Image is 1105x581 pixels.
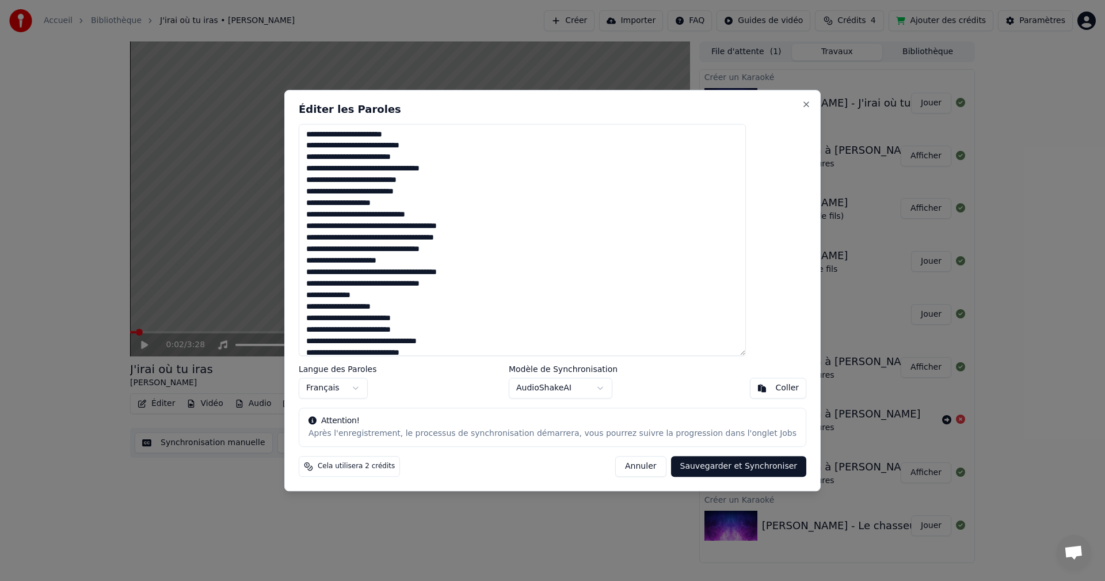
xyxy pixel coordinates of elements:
[318,462,395,471] span: Cela utilisera 2 crédits
[509,365,618,373] label: Modèle de Synchronisation
[776,382,799,394] div: Coller
[299,104,806,115] h2: Éditer les Paroles
[299,365,377,373] label: Langue des Paroles
[615,456,666,477] button: Annuler
[308,428,797,439] div: Après l'enregistrement, le processus de synchronisation démarrera, vous pourrez suivre la progres...
[671,456,807,477] button: Sauvegarder et Synchroniser
[308,415,797,427] div: Attention!
[750,378,807,398] button: Coller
